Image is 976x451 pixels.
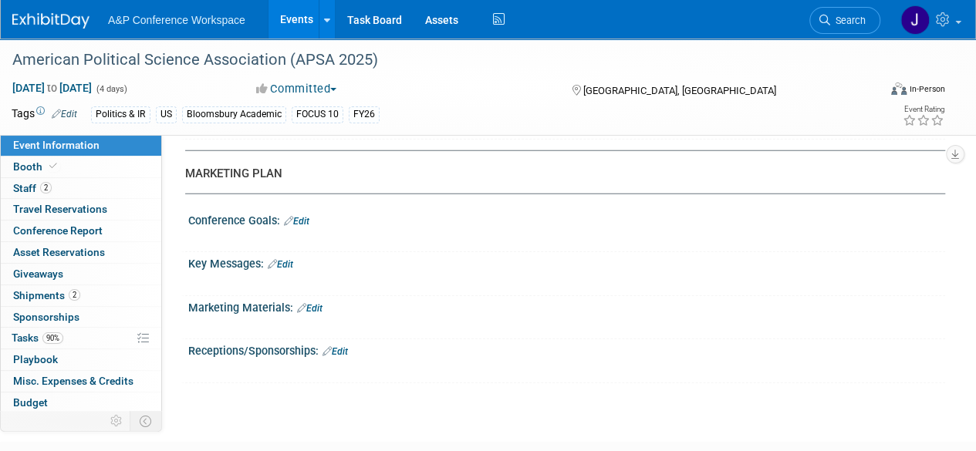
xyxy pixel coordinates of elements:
div: Conference Goals: [188,209,945,229]
div: Marketing Materials: [188,296,945,316]
a: Sponsorships [1,307,161,328]
span: Asset Reservations [13,246,105,258]
a: Tasks90% [1,328,161,348]
span: Tasks [12,332,63,344]
div: American Political Science Association (APSA 2025) [7,46,866,74]
div: Event Rating [903,106,944,113]
div: Event Format [809,80,945,103]
a: Misc. Expenses & Credits [1,371,161,392]
a: Event Information [1,135,161,156]
span: Budget [13,396,48,409]
span: 2 [69,289,80,301]
a: Budget [1,392,161,413]
img: Joseph Parry [900,5,930,35]
div: Key Messages: [188,252,945,272]
a: Conference Report [1,220,161,241]
span: to [45,82,59,94]
span: Event Information [13,139,100,151]
span: A&P Conference Workspace [108,14,245,26]
a: Edit [284,216,309,227]
div: US [156,106,177,123]
td: Tags [12,106,77,123]
span: Shipments [13,289,80,301]
a: Giveaways [1,264,161,284]
a: Playbook [1,349,161,370]
span: Conference Report [13,224,103,237]
span: [DATE] [DATE] [12,81,93,95]
a: Search [809,7,880,34]
div: Bloomsbury Academic [182,106,286,123]
i: Booth reservation complete [49,162,57,170]
img: ExhibitDay [12,13,89,29]
div: MARKETING PLAN [185,166,934,182]
div: FOCUS 10 [292,106,343,123]
span: Giveaways [13,268,63,280]
span: [GEOGRAPHIC_DATA], [GEOGRAPHIC_DATA] [583,85,775,96]
a: Travel Reservations [1,199,161,220]
span: Staff [13,182,52,194]
a: Edit [323,346,348,357]
img: Format-Inperson.png [891,82,907,95]
span: Playbook [13,353,58,365]
a: Asset Reservations [1,242,161,263]
span: Booth [13,160,60,173]
a: Booth [1,157,161,177]
div: Politics & IR [91,106,150,123]
span: Search [830,15,866,26]
div: FY26 [349,106,380,123]
span: (4 days) [95,84,127,94]
a: Shipments2 [1,285,161,306]
a: Staff2 [1,178,161,199]
td: Personalize Event Tab Strip [103,411,130,431]
button: Committed [251,81,343,97]
div: In-Person [909,83,945,95]
span: Sponsorships [13,311,79,323]
a: Edit [268,259,293,270]
div: Receptions/Sponsorships: [188,339,945,359]
span: Misc. Expenses & Credits [13,375,133,387]
td: Toggle Event Tabs [130,411,162,431]
span: 2 [40,182,52,194]
span: 90% [42,332,63,344]
a: Edit [297,303,323,314]
a: Edit [52,109,77,119]
span: Travel Reservations [13,203,107,215]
